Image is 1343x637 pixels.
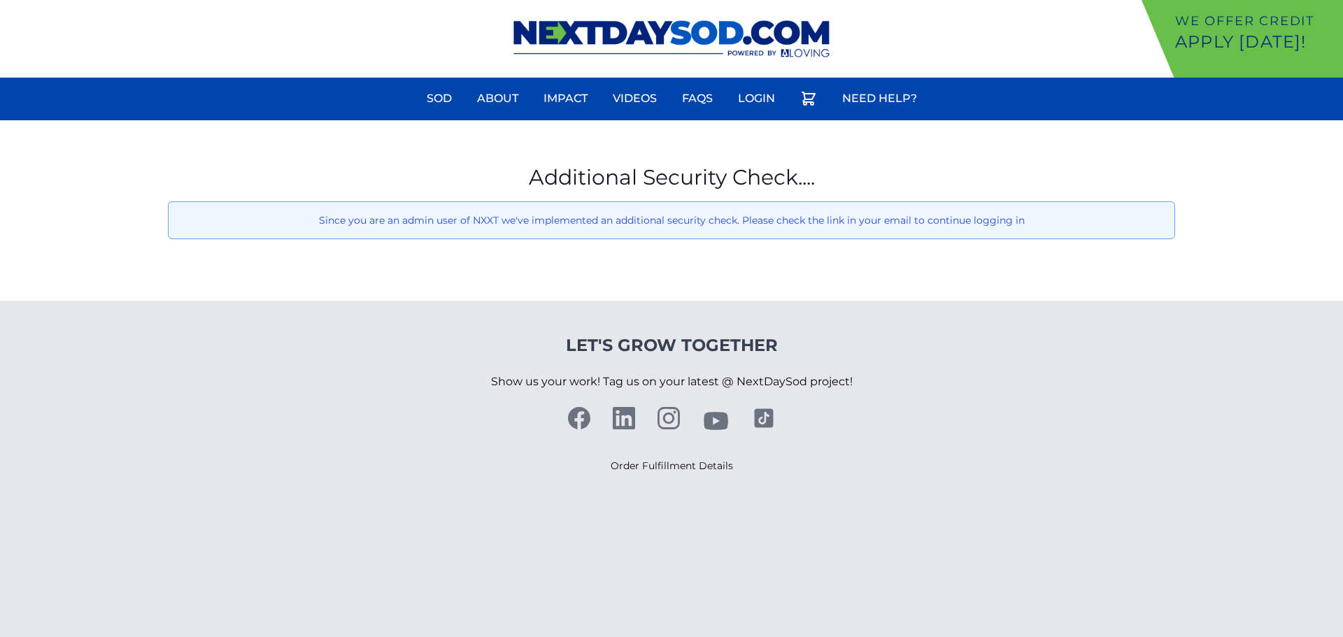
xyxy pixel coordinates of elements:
h4: Let's Grow Together [491,334,853,357]
p: Apply [DATE]! [1175,31,1337,53]
a: Sod [418,82,460,115]
a: FAQs [674,82,721,115]
a: Need Help? [834,82,925,115]
a: Order Fulfillment Details [611,459,733,472]
a: Impact [535,82,596,115]
p: Show us your work! Tag us on your latest @ NextDaySod project! [491,357,853,407]
h1: Additional Security Check.... [168,165,1175,190]
a: Videos [604,82,665,115]
a: Login [730,82,783,115]
p: We offer Credit [1175,11,1337,31]
p: Since you are an admin user of NXXT we've implemented an additional security check. Please check ... [180,213,1163,227]
a: About [469,82,527,115]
